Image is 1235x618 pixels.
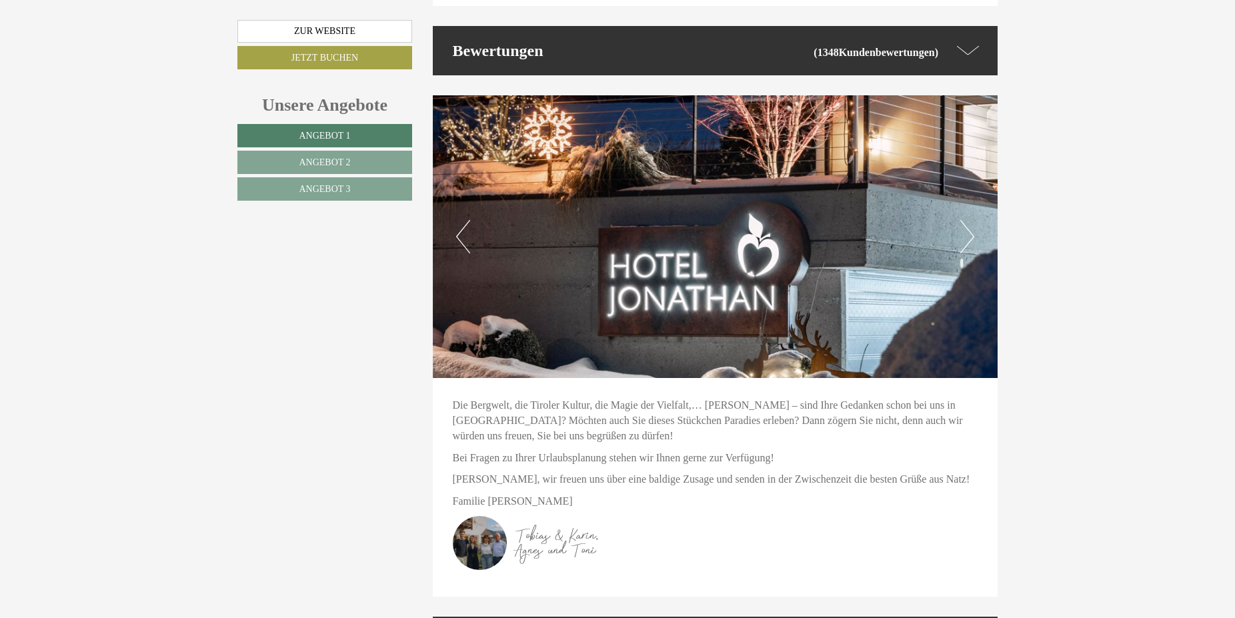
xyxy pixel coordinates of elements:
p: [PERSON_NAME], wir freuen uns über eine baldige Zusage und senden in der Zwischenzeit die besten ... [453,472,978,487]
div: Unsere Angebote [237,93,412,117]
span: Angebot 2 [299,157,350,167]
p: Familie [PERSON_NAME] [453,494,978,509]
a: Jetzt buchen [237,46,412,69]
button: Next [960,220,974,253]
p: Bei Fragen zu Ihrer Urlaubsplanung stehen wir Ihnen gerne zur Verfügung! [453,451,978,466]
p: Die Bergwelt, die Tiroler Kultur, die Magie der Vielfalt,… [PERSON_NAME] – sind Ihre Gedanken sch... [453,398,978,444]
span: Kundenbewertungen [839,47,935,58]
a: Zur Website [237,20,412,43]
div: Bewertungen [433,26,998,75]
span: Angebot 1 [299,131,350,141]
button: Previous [456,220,470,253]
img: image [453,516,654,570]
span: Angebot 3 [299,184,350,194]
small: (1348 ) [814,47,938,58]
